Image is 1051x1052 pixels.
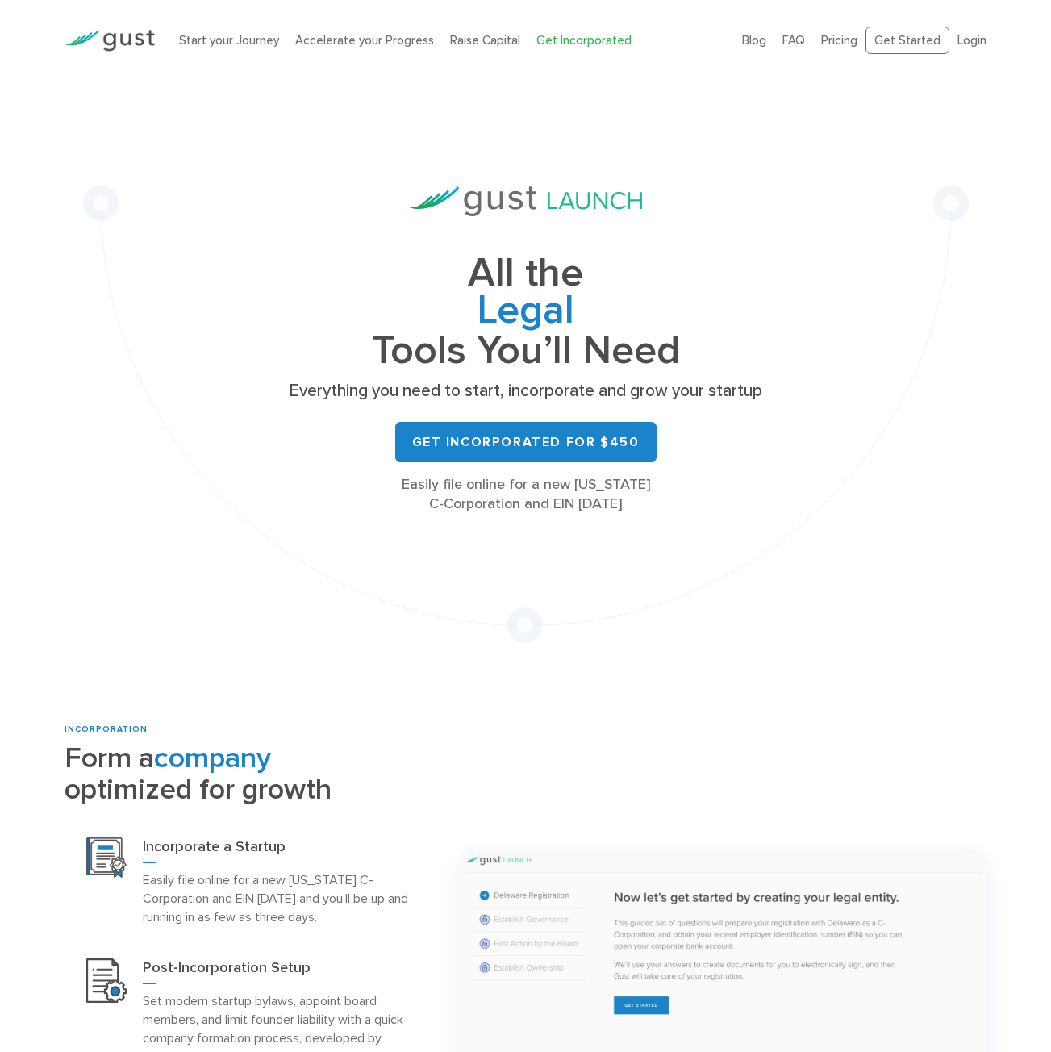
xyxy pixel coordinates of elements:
a: Blog [742,33,766,48]
a: Start your Journey [179,33,279,48]
span: Legal [284,292,768,332]
a: Get Incorporated [536,33,632,48]
a: Accelerate your Progress [295,33,434,48]
h2: Form a optimized for growth [65,742,435,805]
img: Post Incorporation Setup [86,958,127,1002]
div: Easily file online for a new [US_STATE] C-Corporation and EIN [DATE] [284,475,768,514]
h1: All the Tools You’ll Need [284,255,768,369]
p: Everything you need to start, incorporate and grow your startup [284,380,768,403]
span: company [154,741,271,775]
img: Incorporation Icon [86,837,127,878]
a: FAQ [782,33,805,48]
img: Gust Launch Logo [410,186,642,216]
img: Gust Logo [65,30,155,52]
h3: Incorporate a Startup [143,837,413,863]
a: Get Incorporated for $450 [395,422,657,462]
p: Easily file online for a new [US_STATE] C-Corporation and EIN [DATE] and you’ll be up and running... [143,870,413,926]
a: Pricing [821,33,857,48]
a: Raise Capital [450,33,520,48]
div: INCORPORATION [65,724,435,736]
h3: Post-Incorporation Setup [143,958,413,984]
a: Get Started [865,27,949,55]
a: Login [957,33,986,48]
